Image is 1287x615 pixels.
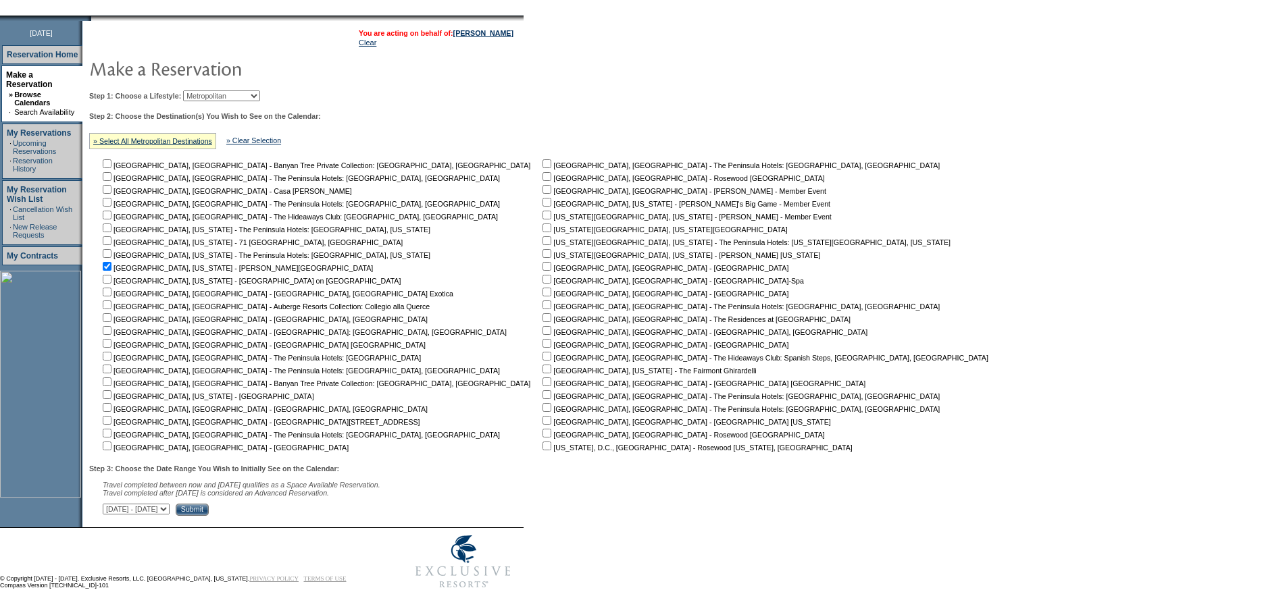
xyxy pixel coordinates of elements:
[14,108,74,116] a: Search Availability
[9,139,11,155] td: ·
[540,290,788,298] nobr: [GEOGRAPHIC_DATA], [GEOGRAPHIC_DATA] - [GEOGRAPHIC_DATA]
[100,354,421,362] nobr: [GEOGRAPHIC_DATA], [GEOGRAPHIC_DATA] - The Peninsula Hotels: [GEOGRAPHIC_DATA]
[7,251,58,261] a: My Contracts
[100,418,420,426] nobr: [GEOGRAPHIC_DATA], [GEOGRAPHIC_DATA] - [GEOGRAPHIC_DATA][STREET_ADDRESS]
[100,264,373,272] nobr: [GEOGRAPHIC_DATA], [US_STATE] - [PERSON_NAME][GEOGRAPHIC_DATA]
[540,251,820,259] nobr: [US_STATE][GEOGRAPHIC_DATA], [US_STATE] - [PERSON_NAME] [US_STATE]
[304,575,347,582] a: TERMS OF USE
[7,185,67,204] a: My Reservation Wish List
[540,354,988,362] nobr: [GEOGRAPHIC_DATA], [GEOGRAPHIC_DATA] - The Hideaways Club: Spanish Steps, [GEOGRAPHIC_DATA], [GEO...
[540,379,865,387] nobr: [GEOGRAPHIC_DATA], [GEOGRAPHIC_DATA] - [GEOGRAPHIC_DATA] [GEOGRAPHIC_DATA]
[540,174,824,182] nobr: [GEOGRAPHIC_DATA], [GEOGRAPHIC_DATA] - Rosewood [GEOGRAPHIC_DATA]
[9,157,11,173] td: ·
[89,55,359,82] img: pgTtlMakeReservation.gif
[100,290,453,298] nobr: [GEOGRAPHIC_DATA], [GEOGRAPHIC_DATA] - [GEOGRAPHIC_DATA], [GEOGRAPHIC_DATA] Exotica
[13,139,56,155] a: Upcoming Reservations
[9,205,11,221] td: ·
[103,489,329,497] nobr: Travel completed after [DATE] is considered an Advanced Reservation.
[89,112,321,120] b: Step 2: Choose the Destination(s) You Wish to See on the Calendar:
[403,528,524,595] img: Exclusive Resorts
[100,251,430,259] nobr: [GEOGRAPHIC_DATA], [US_STATE] - The Peninsula Hotels: [GEOGRAPHIC_DATA], [US_STATE]
[100,431,500,439] nobr: [GEOGRAPHIC_DATA], [GEOGRAPHIC_DATA] - The Peninsula Hotels: [GEOGRAPHIC_DATA], [GEOGRAPHIC_DATA]
[100,174,500,182] nobr: [GEOGRAPHIC_DATA], [GEOGRAPHIC_DATA] - The Peninsula Hotels: [GEOGRAPHIC_DATA], [GEOGRAPHIC_DATA]
[540,264,788,272] nobr: [GEOGRAPHIC_DATA], [GEOGRAPHIC_DATA] - [GEOGRAPHIC_DATA]
[100,405,428,413] nobr: [GEOGRAPHIC_DATA], [GEOGRAPHIC_DATA] - [GEOGRAPHIC_DATA], [GEOGRAPHIC_DATA]
[359,38,376,47] a: Clear
[540,213,832,221] nobr: [US_STATE][GEOGRAPHIC_DATA], [US_STATE] - [PERSON_NAME] - Member Event
[9,223,11,239] td: ·
[100,302,430,311] nobr: [GEOGRAPHIC_DATA], [GEOGRAPHIC_DATA] - Auberge Resorts Collection: Collegio alla Querce
[103,481,380,489] span: Travel completed between now and [DATE] qualifies as a Space Available Reservation.
[540,200,830,208] nobr: [GEOGRAPHIC_DATA], [US_STATE] - [PERSON_NAME]'s Big Game - Member Event
[14,90,50,107] a: Browse Calendars
[100,367,500,375] nobr: [GEOGRAPHIC_DATA], [GEOGRAPHIC_DATA] - The Peninsula Hotels: [GEOGRAPHIC_DATA], [GEOGRAPHIC_DATA]
[100,444,349,452] nobr: [GEOGRAPHIC_DATA], [GEOGRAPHIC_DATA] - [GEOGRAPHIC_DATA]
[100,341,426,349] nobr: [GEOGRAPHIC_DATA], [GEOGRAPHIC_DATA] - [GEOGRAPHIC_DATA] [GEOGRAPHIC_DATA]
[100,161,530,169] nobr: [GEOGRAPHIC_DATA], [GEOGRAPHIC_DATA] - Banyan Tree Private Collection: [GEOGRAPHIC_DATA], [GEOGRA...
[13,157,53,173] a: Reservation History
[13,223,57,239] a: New Release Requests
[359,29,513,37] span: You are acting on behalf of:
[13,205,72,221] a: Cancellation Wish List
[7,50,78,59] a: Reservation Home
[93,137,212,145] a: » Select All Metropolitan Destinations
[176,504,209,516] input: Submit
[91,16,93,21] img: blank.gif
[100,225,430,234] nobr: [GEOGRAPHIC_DATA], [US_STATE] - The Peninsula Hotels: [GEOGRAPHIC_DATA], [US_STATE]
[100,187,352,195] nobr: [GEOGRAPHIC_DATA], [GEOGRAPHIC_DATA] - Casa [PERSON_NAME]
[540,302,940,311] nobr: [GEOGRAPHIC_DATA], [GEOGRAPHIC_DATA] - The Peninsula Hotels: [GEOGRAPHIC_DATA], [GEOGRAPHIC_DATA]
[100,213,498,221] nobr: [GEOGRAPHIC_DATA], [GEOGRAPHIC_DATA] - The Hideaways Club: [GEOGRAPHIC_DATA], [GEOGRAPHIC_DATA]
[249,575,299,582] a: PRIVACY POLICY
[86,16,91,21] img: promoShadowLeftCorner.gif
[540,405,940,413] nobr: [GEOGRAPHIC_DATA], [GEOGRAPHIC_DATA] - The Peninsula Hotels: [GEOGRAPHIC_DATA], [GEOGRAPHIC_DATA]
[540,315,851,323] nobr: [GEOGRAPHIC_DATA], [GEOGRAPHIC_DATA] - The Residences at [GEOGRAPHIC_DATA]
[540,225,788,234] nobr: [US_STATE][GEOGRAPHIC_DATA], [US_STATE][GEOGRAPHIC_DATA]
[540,161,940,169] nobr: [GEOGRAPHIC_DATA], [GEOGRAPHIC_DATA] - The Peninsula Hotels: [GEOGRAPHIC_DATA], [GEOGRAPHIC_DATA]
[100,328,507,336] nobr: [GEOGRAPHIC_DATA], [GEOGRAPHIC_DATA] - [GEOGRAPHIC_DATA]: [GEOGRAPHIC_DATA], [GEOGRAPHIC_DATA]
[453,29,513,37] a: [PERSON_NAME]
[89,92,181,100] b: Step 1: Choose a Lifestyle:
[100,277,401,285] nobr: [GEOGRAPHIC_DATA], [US_STATE] - [GEOGRAPHIC_DATA] on [GEOGRAPHIC_DATA]
[100,200,500,208] nobr: [GEOGRAPHIC_DATA], [GEOGRAPHIC_DATA] - The Peninsula Hotels: [GEOGRAPHIC_DATA], [GEOGRAPHIC_DATA]
[7,128,71,138] a: My Reservations
[100,392,314,400] nobr: [GEOGRAPHIC_DATA], [US_STATE] - [GEOGRAPHIC_DATA]
[30,29,53,37] span: [DATE]
[540,418,831,426] nobr: [GEOGRAPHIC_DATA], [GEOGRAPHIC_DATA] - [GEOGRAPHIC_DATA] [US_STATE]
[540,341,788,349] nobr: [GEOGRAPHIC_DATA], [GEOGRAPHIC_DATA] - [GEOGRAPHIC_DATA]
[226,136,281,144] a: » Clear Selection
[540,444,853,452] nobr: [US_STATE], D.C., [GEOGRAPHIC_DATA] - Rosewood [US_STATE], [GEOGRAPHIC_DATA]
[100,315,428,323] nobr: [GEOGRAPHIC_DATA], [GEOGRAPHIC_DATA] - [GEOGRAPHIC_DATA], [GEOGRAPHIC_DATA]
[540,392,940,400] nobr: [GEOGRAPHIC_DATA], [GEOGRAPHIC_DATA] - The Peninsula Hotels: [GEOGRAPHIC_DATA], [GEOGRAPHIC_DATA]
[9,108,13,116] td: ·
[540,187,826,195] nobr: [GEOGRAPHIC_DATA], [GEOGRAPHIC_DATA] - [PERSON_NAME] - Member Event
[6,70,53,89] a: Make a Reservation
[540,367,756,375] nobr: [GEOGRAPHIC_DATA], [US_STATE] - The Fairmont Ghirardelli
[540,328,867,336] nobr: [GEOGRAPHIC_DATA], [GEOGRAPHIC_DATA] - [GEOGRAPHIC_DATA], [GEOGRAPHIC_DATA]
[540,431,824,439] nobr: [GEOGRAPHIC_DATA], [GEOGRAPHIC_DATA] - Rosewood [GEOGRAPHIC_DATA]
[540,238,951,246] nobr: [US_STATE][GEOGRAPHIC_DATA], [US_STATE] - The Peninsula Hotels: [US_STATE][GEOGRAPHIC_DATA], [US_...
[100,238,403,246] nobr: [GEOGRAPHIC_DATA], [US_STATE] - 71 [GEOGRAPHIC_DATA], [GEOGRAPHIC_DATA]
[540,277,804,285] nobr: [GEOGRAPHIC_DATA], [GEOGRAPHIC_DATA] - [GEOGRAPHIC_DATA]-Spa
[100,379,530,387] nobr: [GEOGRAPHIC_DATA], [GEOGRAPHIC_DATA] - Banyan Tree Private Collection: [GEOGRAPHIC_DATA], [GEOGRA...
[9,90,13,99] b: »
[89,464,339,473] b: Step 3: Choose the Date Range You Wish to Initially See on the Calendar:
